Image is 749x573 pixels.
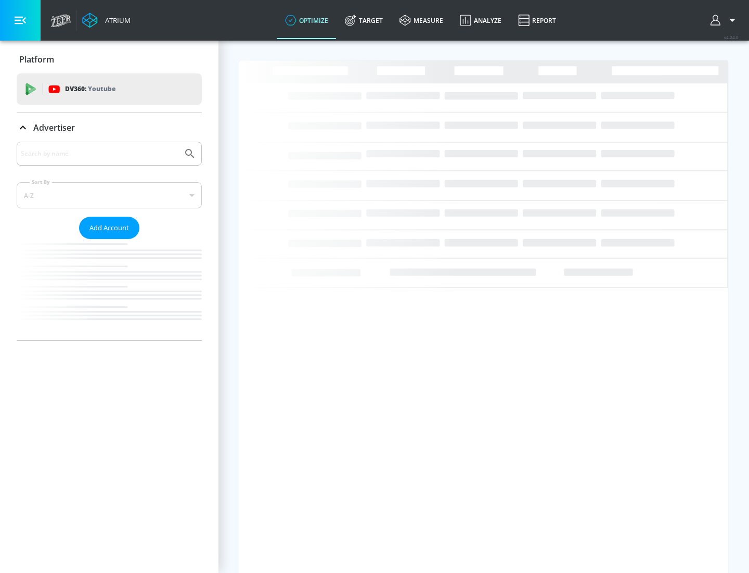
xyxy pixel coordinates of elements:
[277,2,337,39] a: optimize
[30,179,52,185] label: Sort By
[82,13,131,28] a: Atrium
[19,54,54,65] p: Platform
[17,239,202,340] nav: list of Advertiser
[17,45,202,74] div: Platform
[337,2,391,39] a: Target
[17,73,202,105] div: DV360: Youtube
[17,182,202,208] div: A-Z
[391,2,451,39] a: measure
[21,147,178,160] input: Search by name
[17,113,202,142] div: Advertiser
[88,83,115,94] p: Youtube
[101,16,131,25] div: Atrium
[451,2,510,39] a: Analyze
[65,83,115,95] p: DV360:
[79,217,139,239] button: Add Account
[89,222,129,234] span: Add Account
[17,142,202,340] div: Advertiser
[33,122,75,133] p: Advertiser
[510,2,564,39] a: Report
[724,34,739,40] span: v 4.24.0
